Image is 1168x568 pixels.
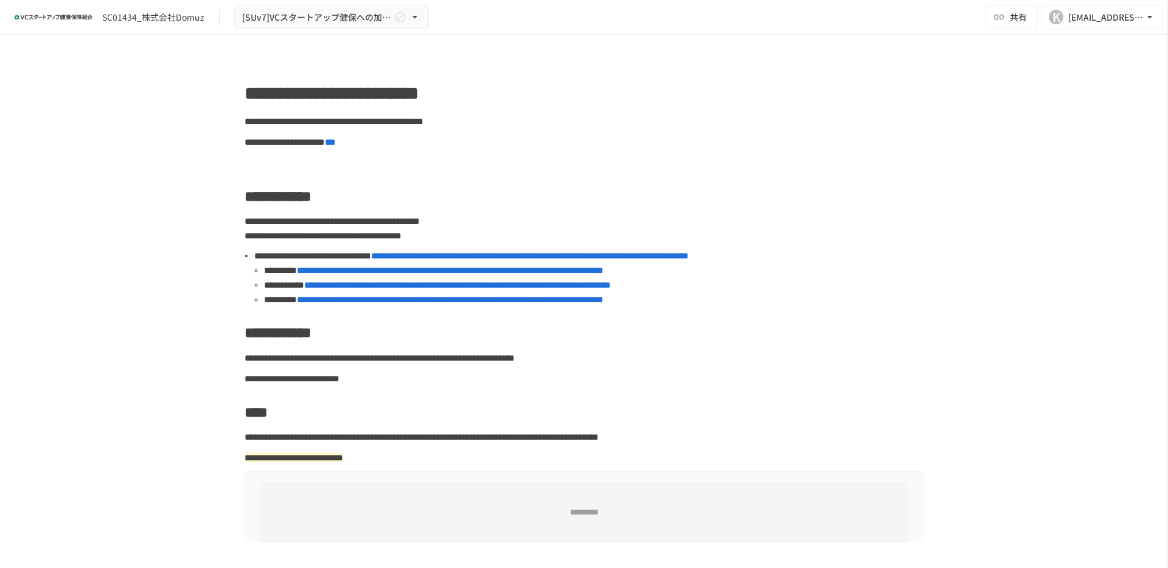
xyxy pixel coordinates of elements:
[234,5,429,29] button: [SUv7]VCスタートアップ健保への加入申請手続き
[102,11,204,24] div: SC01434_株式会社Domuz
[15,7,92,27] img: ZDfHsVrhrXUoWEWGWYf8C4Fv4dEjYTEDCNvmL73B7ox
[985,5,1037,29] button: 共有
[1041,5,1163,29] button: K[EMAIL_ADDRESS][DOMAIN_NAME]
[242,10,392,25] span: [SUv7]VCスタートアップ健保への加入申請手続き
[1010,10,1027,24] span: 共有
[1068,10,1144,25] div: [EMAIL_ADDRESS][DOMAIN_NAME]
[1049,10,1063,24] div: K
